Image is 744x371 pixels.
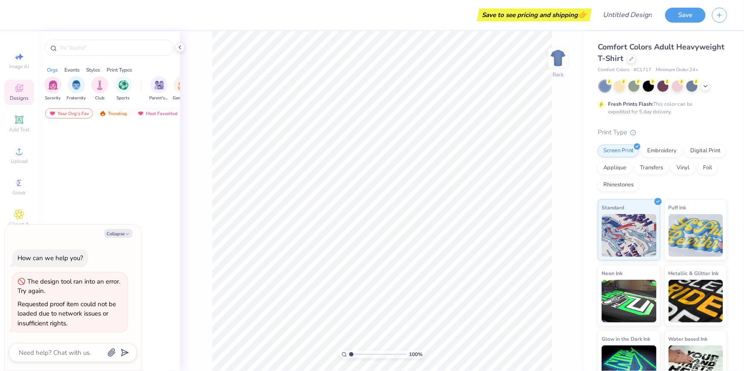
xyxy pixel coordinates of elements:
[602,269,622,278] span: Neon Ink
[656,67,698,74] span: Minimum Order: 24 +
[149,95,169,101] span: Parent's Weekend
[598,145,639,157] div: Screen Print
[149,76,169,101] div: filter for Parent's Weekend
[602,214,657,257] img: Standard
[550,49,567,67] img: Back
[669,269,719,278] span: Metallic & Glitter Ink
[49,110,56,116] img: most_fav.gif
[117,95,130,101] span: Sports
[44,76,61,101] div: filter for Sorority
[149,76,169,101] button: filter button
[119,80,128,90] img: Sports Image
[598,162,632,174] div: Applique
[67,76,86,101] div: filter for Fraternity
[602,203,624,212] span: Standard
[669,203,686,212] span: Puff Ink
[578,9,587,20] span: 👉
[59,43,168,52] input: Try "Alpha"
[13,189,26,196] span: Greek
[96,108,131,119] div: Trending
[665,8,706,23] button: Save
[669,214,724,257] img: Puff Ink
[409,351,423,358] span: 100 %
[154,80,164,90] img: Parent's Weekend Image
[596,6,659,23] input: Untitled Design
[9,63,29,70] span: Image AI
[44,76,61,101] button: filter button
[698,162,718,174] div: Foil
[642,145,682,157] div: Embroidery
[17,254,83,262] div: How can we help you?
[598,42,724,64] span: Comfort Colors Adult Heavyweight T-Shirt
[45,108,93,119] div: Your Org's Fav
[64,66,80,74] div: Events
[669,280,724,322] img: Metallic & Glitter Ink
[17,277,120,296] div: The design tool ran into an error. Try again.
[671,162,695,174] div: Vinyl
[608,101,653,107] strong: Fresh Prints Flash:
[9,126,29,133] span: Add Text
[553,71,564,78] div: Back
[598,128,727,137] div: Print Type
[173,76,192,101] div: filter for Game Day
[634,67,651,74] span: # C1717
[72,80,81,90] img: Fraternity Image
[669,334,708,343] span: Water based Ink
[598,179,639,191] div: Rhinestones
[91,76,108,101] div: filter for Club
[48,80,58,90] img: Sorority Image
[104,229,133,238] button: Collapse
[99,110,106,116] img: trending.gif
[17,300,116,328] div: Requested proof item could not be loaded due to network issues or insufficient rights.
[133,108,182,119] div: Most Favorited
[685,145,726,157] div: Digital Print
[11,158,28,165] span: Upload
[10,95,29,101] span: Designs
[45,95,61,101] span: Sorority
[95,95,104,101] span: Club
[173,95,192,101] span: Game Day
[634,162,669,174] div: Transfers
[67,76,86,101] button: filter button
[86,66,100,74] div: Styles
[91,76,108,101] button: filter button
[95,80,104,90] img: Club Image
[67,95,86,101] span: Fraternity
[479,9,590,21] div: Save to see pricing and shipping
[608,100,713,116] div: This color can be expedited for 5 day delivery.
[598,67,629,74] span: Comfort Colors
[115,76,132,101] button: filter button
[115,76,132,101] div: filter for Sports
[602,334,650,343] span: Glow in the Dark Ink
[173,76,192,101] button: filter button
[47,66,58,74] div: Orgs
[4,221,34,235] span: Clipart & logos
[107,66,132,74] div: Print Types
[602,280,657,322] img: Neon Ink
[137,110,144,116] img: most_fav.gif
[178,80,188,90] img: Game Day Image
